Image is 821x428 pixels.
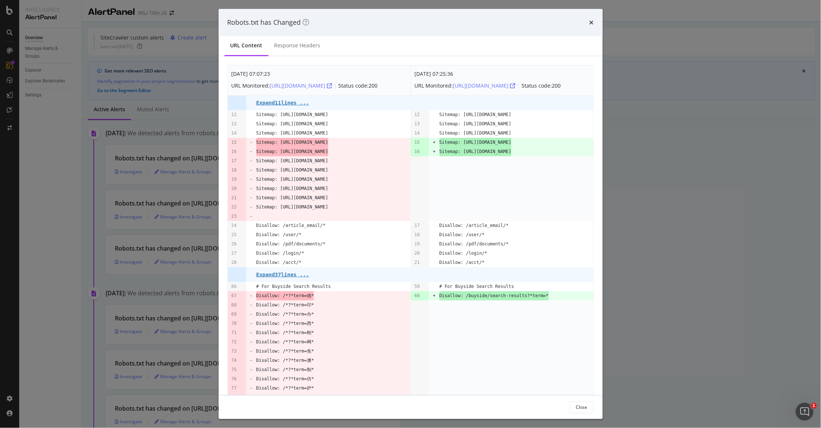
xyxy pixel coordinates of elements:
pre: 27 [232,249,237,258]
pre: Disallow: /*?*term=雅* [256,393,314,402]
pre: - [250,384,253,393]
pre: 16 [414,147,420,156]
pre: 18 [232,166,237,175]
div: URL Content [230,42,263,49]
pre: Sitemap: [URL][DOMAIN_NAME] [256,193,328,203]
pre: + [433,291,435,300]
pre: 13 [414,119,420,129]
pre: - [250,310,253,319]
pre: 26 [232,240,237,249]
pre: Disallow: /*?*term=焦* [256,347,314,356]
pre: 76 [232,374,237,384]
pre: 59 [414,282,420,291]
pre: Disallow: /*?*term=护* [256,384,314,393]
pre: - [250,356,253,365]
pre: Sitemap: [URL][DOMAIN_NAME] [256,129,328,138]
pre: - [250,300,253,310]
pre: 66 [232,282,237,291]
pre: Disallow: /acct/* [256,258,302,267]
pre: Disallow: /login/* [439,249,488,258]
pre: 68 [232,300,237,310]
pre: - [250,212,253,221]
pre: 13 [232,119,237,129]
pre: 74 [232,356,237,365]
pre: - [250,166,253,175]
pre: 20 [414,249,420,258]
pre: 77 [232,384,237,393]
pre: - [250,138,253,147]
pre: 21 [232,193,237,203]
span: Sitemap: [URL][DOMAIN_NAME] [439,147,512,156]
pre: 25 [232,230,237,240]
pre: - [250,147,253,156]
pre: Disallow: /*?*term=制* [256,365,314,374]
pre: 28 [232,258,237,267]
pre: 12 [232,110,237,119]
pre: Disallow: /user/* [256,230,302,240]
pre: Disallow: /*?*term=印* [256,300,314,310]
a: [URL][DOMAIN_NAME] [453,82,516,89]
pre: 19 [414,240,420,249]
pre: Sitemap: [URL][DOMAIN_NAME] [256,203,328,212]
pre: Disallow: /pdf/documents/* [256,240,326,249]
span: Disallow: /*?*term=德* [256,291,314,300]
pre: Sitemap: [URL][DOMAIN_NAME] [256,175,328,184]
pre: 17 [232,156,237,166]
pre: - [250,184,253,193]
pre: 60 [414,291,420,300]
pre: - [250,328,253,337]
pre: 78 [232,393,237,402]
pre: Disallow: /*?*term=办* [256,310,314,319]
div: [DATE] 07:25:36 [415,69,561,78]
pre: Sitemap: [URL][DOMAIN_NAME] [256,166,328,175]
pre: - [250,347,253,356]
pre: Sitemap: [URL][DOMAIN_NAME] [256,110,328,119]
pre: Sitemap: [URL][DOMAIN_NAME] [256,156,328,166]
pre: Disallow: /*?*term=刚* [256,328,314,337]
pre: - [250,319,253,328]
pre: - [250,175,253,184]
div: modal [219,9,603,419]
pre: - [250,156,253,166]
pre: # For Buyside Search Results [439,282,514,291]
pre: Sitemap: [URL][DOMAIN_NAME] [439,110,512,119]
pre: 70 [232,319,237,328]
pre: Disallow: /article_email/* [256,221,326,230]
pre: Disallow: /article_email/* [439,221,509,230]
span: Sitemap: [URL][DOMAIN_NAME] [256,147,328,156]
div: Robots.txt has Changed [228,18,309,27]
pre: 75 [232,365,237,374]
button: Close [570,401,594,413]
pre: Expand 37 lines ... [256,272,309,278]
pre: + [433,147,435,156]
pre: 20 [232,184,237,193]
pre: 19 [232,175,237,184]
pre: 69 [232,310,237,319]
pre: Sitemap: [URL][DOMAIN_NAME] [256,119,328,129]
div: times [589,18,594,27]
pre: Disallow: /*?*term=网* [256,337,314,347]
div: URL Monitored: Status code: 200 [415,80,561,92]
pre: Disallow: /acct/* [439,258,485,267]
pre: - [250,203,253,212]
pre: Disallow: /*?*term=澳* [256,356,314,365]
pre: 14 [414,129,420,138]
a: [URL][DOMAIN_NAME] [270,82,332,89]
pre: Disallow: /*?*term=西* [256,319,314,328]
pre: 24 [232,221,237,230]
pre: 71 [232,328,237,337]
pre: Disallow: /login/* [256,249,304,258]
pre: + [433,138,435,147]
pre: 72 [232,337,237,347]
span: Disallow: /buyside/search-results?*term=* [439,291,549,300]
pre: Disallow: /pdf/documents/* [439,240,509,249]
pre: Sitemap: [URL][DOMAIN_NAME] [439,129,512,138]
pre: - [250,337,253,347]
pre: - [250,393,253,402]
span: Sitemap: [URL][DOMAIN_NAME] [256,138,328,147]
pre: - [250,365,253,374]
pre: 73 [232,347,237,356]
span: Sitemap: [URL][DOMAIN_NAME] [439,138,512,147]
